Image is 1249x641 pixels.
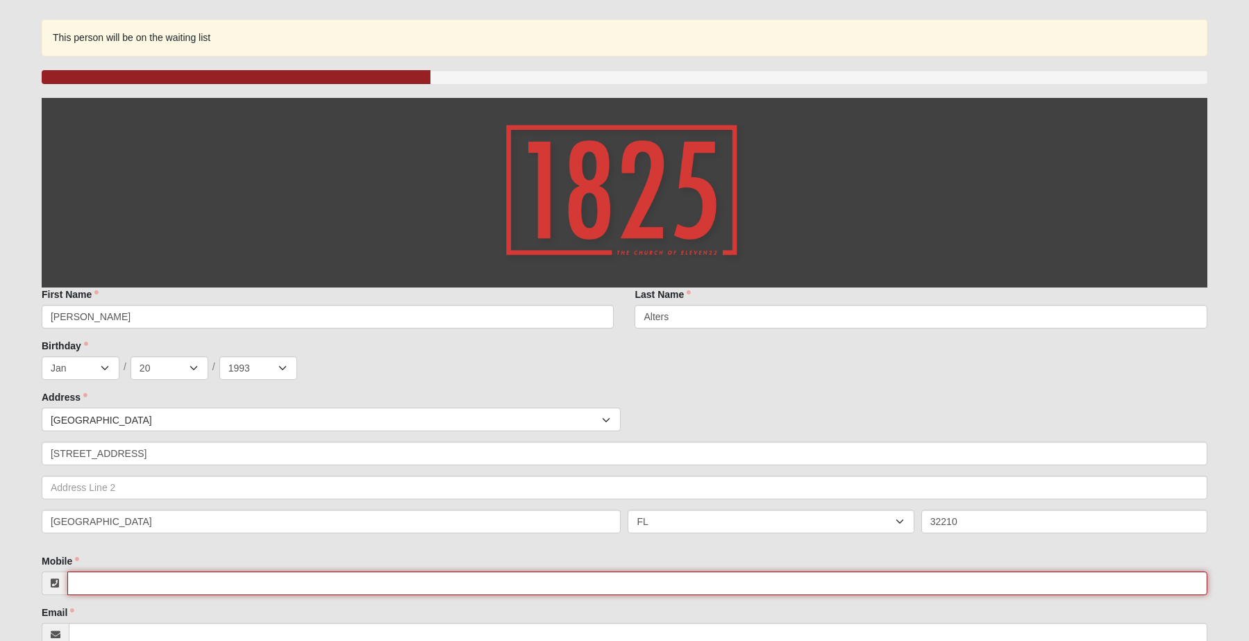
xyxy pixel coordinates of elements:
[42,510,621,533] input: City
[124,360,126,375] span: /
[42,476,1207,499] input: Address Line 2
[53,32,210,43] span: This person will be on the waiting list
[51,408,603,432] span: [GEOGRAPHIC_DATA]
[42,606,74,619] label: Email
[42,554,79,568] label: Mobile
[921,510,1207,533] input: Zip
[42,339,88,353] label: Birthday
[212,360,215,375] span: /
[635,288,691,301] label: Last Name
[42,288,99,301] label: First Name
[479,98,771,288] img: GetImage.ashx
[42,390,87,404] label: Address
[42,442,1207,465] input: Address Line 1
